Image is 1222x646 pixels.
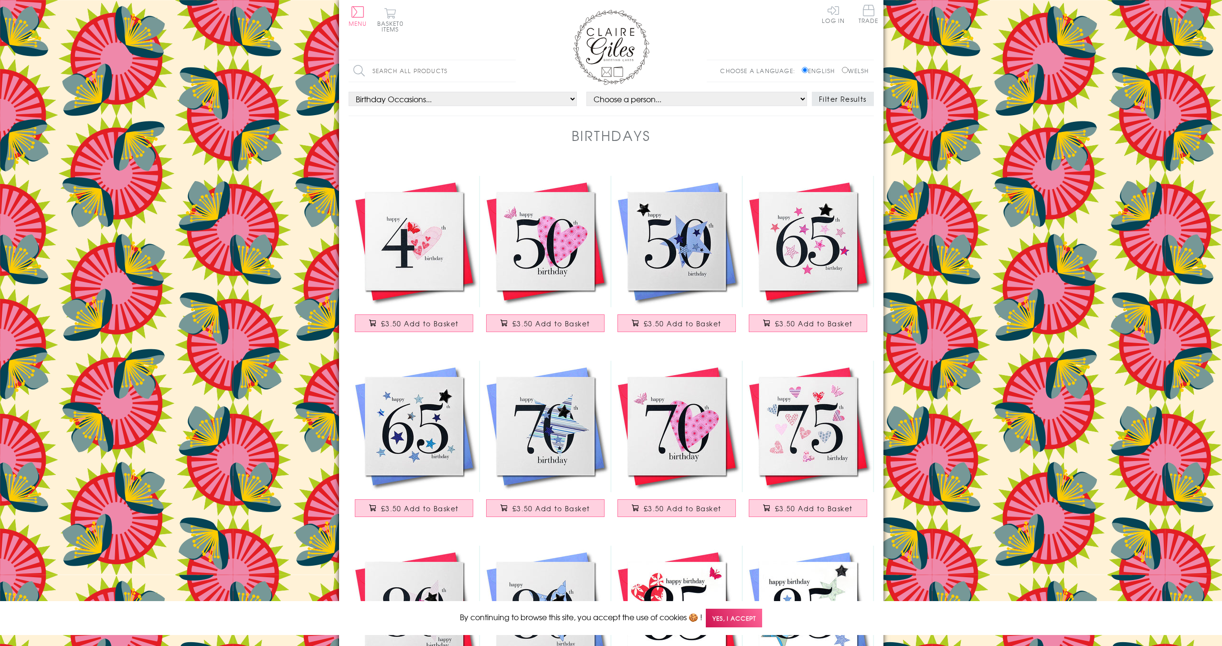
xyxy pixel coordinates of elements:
[349,176,480,307] img: Birthday Card, Pink Heart, Happy 40th Birthday, fabric butterfly Embellished
[611,361,743,492] img: Birthday Card, Pink Heart, Happy 70th Birthday, fabric butterfly Embellished
[377,8,404,32] button: Basket0 items
[480,361,611,492] img: Birthday Card, Blue Stars, Happy 70th Birthday, Embellished with a padded star
[486,314,605,332] button: £3.50 Add to Basket
[573,10,649,85] img: Claire Giles Greetings Cards
[349,361,480,527] a: Birthday Card, Blue Stars, Happy 65th Birthday, Embellished with a padded star £3.50 Add to Basket
[859,5,879,25] a: Trade
[644,319,722,328] span: £3.50 Add to Basket
[822,5,845,23] a: Log In
[382,19,404,33] span: 0 items
[743,361,874,527] a: Birthday Card, Pink Hearts, Happy 75th Birthday, fabric butterfly Embellished £3.50 Add to Basket
[743,361,874,492] img: Birthday Card, Pink Hearts, Happy 75th Birthday, fabric butterfly Embellished
[349,60,516,82] input: Search all products
[743,176,874,307] img: Birthday Card, Pink Stars, Happy 65th Birthday, Embellished with a padded star
[611,176,743,342] a: Birthday Card, Blue Star, Happy 50th Birthday, Embellished with a padded star £3.50 Add to Basket
[749,314,867,332] button: £3.50 Add to Basket
[611,176,743,307] img: Birthday Card, Blue Star, Happy 50th Birthday, Embellished with a padded star
[617,314,736,332] button: £3.50 Add to Basket
[349,361,480,492] img: Birthday Card, Blue Stars, Happy 65th Birthday, Embellished with a padded star
[749,499,867,517] button: £3.50 Add to Basket
[775,504,853,513] span: £3.50 Add to Basket
[802,66,839,75] label: English
[355,314,473,332] button: £3.50 Add to Basket
[775,319,853,328] span: £3.50 Add to Basket
[349,6,367,26] button: Menu
[512,504,590,513] span: £3.50 Add to Basket
[706,609,762,627] span: Yes, I accept
[859,5,879,23] span: Trade
[842,67,848,73] input: Welsh
[506,60,516,82] input: Search
[812,92,874,106] button: Filter Results
[802,67,808,73] input: English
[381,504,459,513] span: £3.50 Add to Basket
[486,499,605,517] button: £3.50 Add to Basket
[617,499,736,517] button: £3.50 Add to Basket
[480,176,611,342] a: Birthday Card, Pink Heart, Happy 50th Birthday, fabric butterfly Embellished £3.50 Add to Basket
[349,176,480,342] a: Birthday Card, Pink Heart, Happy 40th Birthday, fabric butterfly Embellished £3.50 Add to Basket
[720,66,800,75] p: Choose a language:
[355,499,473,517] button: £3.50 Add to Basket
[611,361,743,527] a: Birthday Card, Pink Heart, Happy 70th Birthday, fabric butterfly Embellished £3.50 Add to Basket
[480,176,611,307] img: Birthday Card, Pink Heart, Happy 50th Birthday, fabric butterfly Embellished
[842,66,869,75] label: Welsh
[644,504,722,513] span: £3.50 Add to Basket
[381,319,459,328] span: £3.50 Add to Basket
[572,126,651,145] h1: Birthdays
[480,361,611,527] a: Birthday Card, Blue Stars, Happy 70th Birthday, Embellished with a padded star £3.50 Add to Basket
[743,176,874,342] a: Birthday Card, Pink Stars, Happy 65th Birthday, Embellished with a padded star £3.50 Add to Basket
[349,19,367,28] span: Menu
[512,319,590,328] span: £3.50 Add to Basket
